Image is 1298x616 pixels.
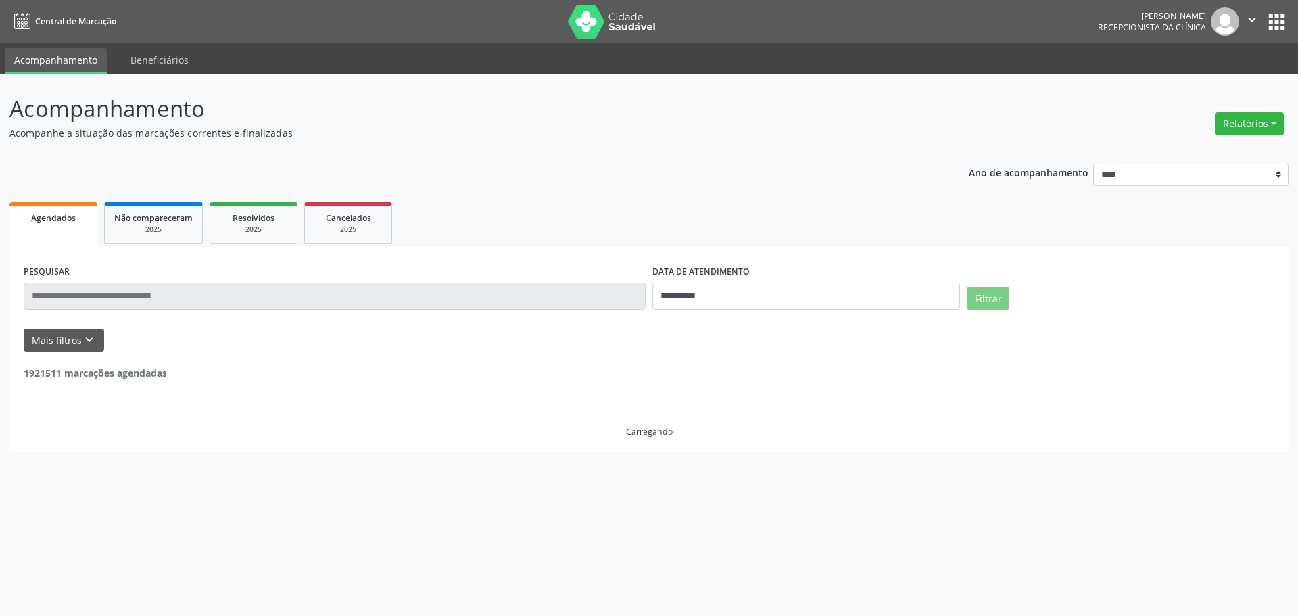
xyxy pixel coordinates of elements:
i: keyboard_arrow_down [82,333,97,348]
button: Relatórios [1215,112,1284,135]
strong: 1921511 marcações agendadas [24,366,167,379]
button:  [1239,7,1265,36]
div: [PERSON_NAME] [1098,10,1206,22]
span: Não compareceram [114,212,193,224]
div: Carregando [626,426,673,437]
a: Central de Marcação [9,10,116,32]
p: Ano de acompanhamento [969,164,1088,181]
img: img [1211,7,1239,36]
span: Recepcionista da clínica [1098,22,1206,33]
div: 2025 [220,224,287,235]
span: Resolvidos [233,212,274,224]
div: 2025 [114,224,193,235]
div: 2025 [314,224,382,235]
span: Cancelados [326,212,371,224]
a: Acompanhamento [5,48,107,74]
p: Acompanhamento [9,92,905,126]
button: Mais filtroskeyboard_arrow_down [24,329,104,352]
label: PESQUISAR [24,262,70,283]
p: Acompanhe a situação das marcações correntes e finalizadas [9,126,905,140]
span: Agendados [31,212,76,224]
a: Beneficiários [121,48,198,72]
span: Central de Marcação [35,16,116,27]
button: apps [1265,10,1289,34]
i:  [1245,12,1259,27]
button: Filtrar [967,287,1009,310]
label: DATA DE ATENDIMENTO [652,262,750,283]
